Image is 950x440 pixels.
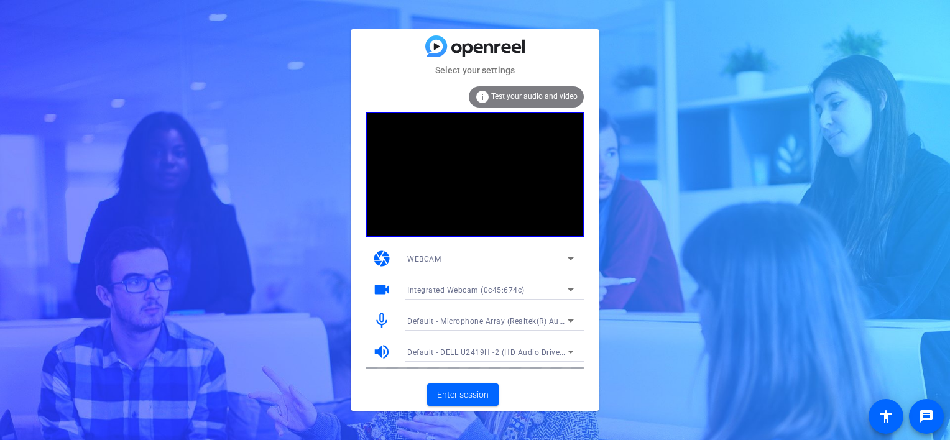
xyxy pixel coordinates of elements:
mat-icon: message [919,409,934,424]
mat-icon: mic_none [372,311,391,330]
span: Default - Microphone Array (Realtek(R) Audio) [407,316,573,326]
span: Integrated Webcam (0c45:674c) [407,286,525,295]
span: Default - DELL U2419H -2 (HD Audio Driver for Display Audio) [407,347,630,357]
mat-icon: camera [372,249,391,268]
mat-icon: accessibility [879,409,893,424]
button: Enter session [427,383,499,406]
mat-icon: volume_up [372,342,391,361]
span: Test your audio and video [491,92,578,101]
mat-icon: videocam [372,280,391,299]
img: blue-gradient.svg [425,35,525,57]
span: Enter session [437,388,489,401]
mat-card-subtitle: Select your settings [351,63,599,77]
mat-icon: info [475,89,490,104]
span: WEBCAM [407,255,441,264]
